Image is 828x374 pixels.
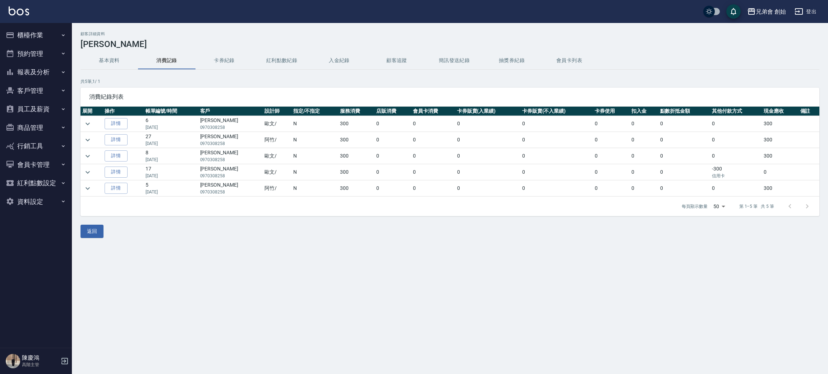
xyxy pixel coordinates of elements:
td: N [291,164,338,180]
td: 0 [455,148,520,164]
p: 0970308258 [200,156,261,163]
button: 卡券紀錄 [195,52,253,69]
td: 0 [593,132,629,148]
td: 0 [658,181,710,196]
td: 0 [630,148,658,164]
td: N [291,148,338,164]
td: -300 [710,164,762,180]
p: [DATE] [146,140,197,147]
h3: [PERSON_NAME] [80,39,819,49]
td: 0 [411,164,455,180]
td: 6 [144,116,198,132]
td: 0 [520,132,593,148]
th: 點數折抵金額 [658,107,710,116]
td: 0 [455,132,520,148]
td: 0 [593,148,629,164]
p: 0970308258 [200,140,261,147]
td: 300 [338,181,374,196]
td: 17 [144,164,198,180]
th: 客戶 [198,107,263,116]
th: 現金應收 [762,107,798,116]
td: 300 [762,181,798,196]
button: 員工及薪資 [3,100,69,118]
td: 0 [411,181,455,196]
button: 顧客追蹤 [368,52,425,69]
th: 備註 [799,107,820,116]
p: [DATE] [146,173,197,179]
p: 0970308258 [200,124,261,131]
p: 0970308258 [200,189,261,195]
td: 0 [593,164,629,180]
th: 服務消費 [338,107,374,116]
button: 紅利點數紀錄 [253,52,310,69]
td: 0 [630,164,658,180]
td: 300 [338,148,374,164]
a: 詳情 [105,118,128,129]
td: 0 [520,181,593,196]
h5: 陳慶鴻 [22,354,59,361]
th: 展開 [80,107,103,116]
button: 行銷工具 [3,137,69,155]
th: 卡券使用 [593,107,629,116]
button: 抽獎券紀錄 [483,52,540,69]
th: 帳單編號/時間 [144,107,198,116]
td: 0 [710,116,762,132]
td: 300 [762,132,798,148]
th: 操作 [103,107,144,116]
td: 0 [658,132,710,148]
td: 0 [520,116,593,132]
th: 卡券販賣(入業績) [455,107,520,116]
span: 消費紀錄列表 [89,93,811,100]
td: 0 [374,181,411,196]
button: 商品管理 [3,118,69,137]
a: 詳情 [105,167,128,178]
td: N [291,132,338,148]
th: 設計師 [263,107,291,116]
td: 0 [630,132,658,148]
td: 0 [455,181,520,196]
td: 0 [455,164,520,180]
p: 信用卡 [712,173,760,179]
td: 300 [338,132,374,148]
button: expand row [82,135,93,145]
td: 0 [374,116,411,132]
td: 0 [411,116,455,132]
td: 300 [762,148,798,164]
th: 會員卡消費 [411,107,455,116]
button: 消費記錄 [138,52,195,69]
td: 0 [762,164,798,180]
img: Person [6,354,20,368]
td: 0 [658,164,710,180]
p: [DATE] [146,156,197,163]
td: [PERSON_NAME] [198,181,263,196]
td: 阿竹 / [263,181,291,196]
button: 客戶管理 [3,81,69,100]
td: 8 [144,148,198,164]
td: 0 [455,116,520,132]
td: 0 [658,116,710,132]
td: 0 [630,181,658,196]
a: 詳情 [105,183,128,194]
td: 0 [520,148,593,164]
td: 300 [762,116,798,132]
td: 300 [338,164,374,180]
button: save [726,4,741,19]
button: 登出 [792,5,819,18]
div: 50 [710,197,728,216]
td: 0 [411,148,455,164]
button: 預約管理 [3,45,69,63]
td: 0 [710,148,762,164]
td: 歐文 / [263,148,291,164]
button: 會員卡管理 [3,155,69,174]
div: 兄弟會 創始 [756,7,786,16]
td: 0 [374,164,411,180]
td: 0 [658,148,710,164]
td: 0 [710,132,762,148]
td: N [291,116,338,132]
th: 店販消費 [374,107,411,116]
td: 0 [411,132,455,148]
td: 0 [630,116,658,132]
img: Logo [9,6,29,15]
td: 歐文 / [263,116,291,132]
button: expand row [82,183,93,194]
